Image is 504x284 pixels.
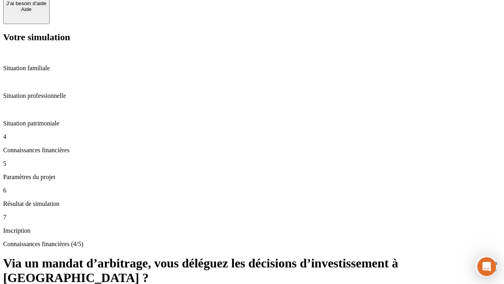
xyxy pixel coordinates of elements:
p: Situation familiale [3,65,501,72]
div: J’ai besoin d'aide [6,0,46,6]
h2: Votre simulation [3,32,501,43]
div: L’équipe répond généralement dans un délai de quelques minutes. [8,13,194,21]
p: Connaissances financières [3,147,501,154]
div: Aide [6,6,46,12]
p: Inscription [3,227,501,234]
p: 5 [3,160,501,167]
iframe: Intercom live chat discovery launcher [475,255,497,277]
p: Paramètres du projet [3,174,501,181]
p: 4 [3,133,501,140]
p: 6 [3,187,501,194]
iframe: Intercom live chat [477,257,496,276]
div: Vous avez besoin d’aide ? [8,7,194,13]
p: Situation professionnelle [3,92,501,99]
p: Connaissances financières (4/5) [3,241,501,248]
p: Situation patrimoniale [3,120,501,127]
p: 7 [3,214,501,221]
p: Résultat de simulation [3,200,501,207]
div: Ouvrir le Messenger Intercom [3,3,217,25]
